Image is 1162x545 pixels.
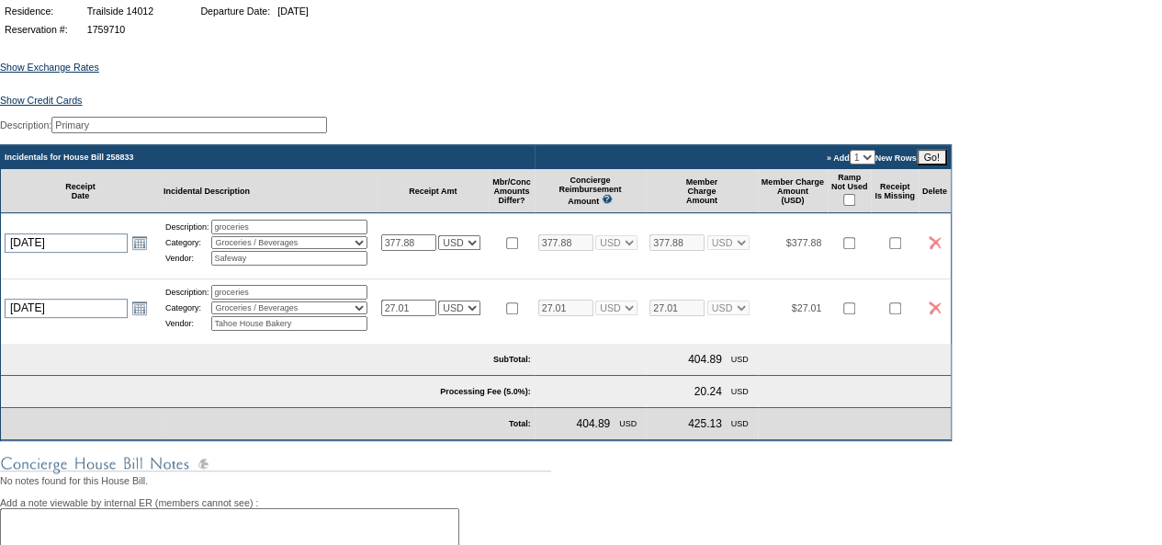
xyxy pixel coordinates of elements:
td: Member Charge Amount [646,169,758,213]
td: Reservation #: [2,21,83,38]
td: Ramp Not Used [828,169,872,213]
td: Vendor: [165,251,209,266]
td: Incidental Description [160,169,378,213]
img: icon_delete2.gif [929,301,941,314]
td: Receipt Is Missing [871,169,919,213]
td: USD [615,414,640,434]
td: 1759710 [85,21,171,38]
td: 20.24 [691,381,726,402]
td: Description: [165,220,209,234]
td: » Add New Rows [535,145,951,169]
td: Member Charge Amount (USD) [758,169,828,213]
td: Residence: [2,3,83,19]
td: Receipt Amt [378,169,490,213]
td: Mbr/Conc Amounts Differ? [489,169,535,213]
td: Vendor: [165,316,209,331]
td: Departure Date: [197,3,273,19]
td: USD [728,381,752,402]
span: $377.88 [786,237,822,248]
td: USD [728,414,752,434]
td: 425.13 [684,414,726,434]
td: USD [728,349,752,369]
td: 404.89 [572,414,614,434]
a: Open the calendar popup. [130,298,150,318]
td: Trailside 14012 [85,3,171,19]
td: Total: [160,408,535,440]
td: Processing Fee (5.0%): [1,376,535,408]
td: Category: [165,236,209,249]
td: [DATE] [275,3,311,19]
td: Category: [165,301,209,314]
input: Go! [917,149,947,165]
img: questionMark_lightBlue.gif [602,194,613,204]
span: $27.01 [792,302,822,313]
td: 404.89 [684,349,726,369]
td: Receipt Date [1,169,160,213]
td: SubTotal: [1,344,535,376]
td: Delete [919,169,951,213]
img: icon_delete2.gif [929,236,941,249]
td: Concierge Reimbursement Amount [535,169,647,213]
a: Open the calendar popup. [130,233,150,253]
td: Incidentals for House Bill 258833 [1,145,535,169]
td: Description: [165,285,209,300]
